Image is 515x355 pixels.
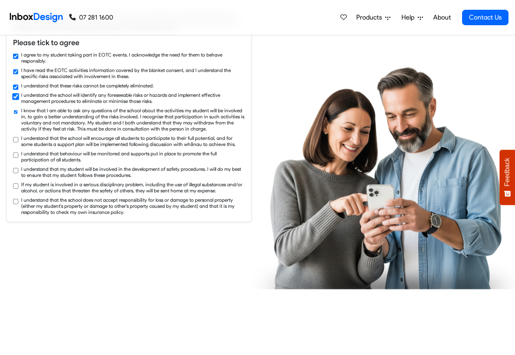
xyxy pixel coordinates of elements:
[13,37,245,48] h6: Please tick to agree
[21,197,245,215] label: I understand that the school does not accept responsibility for loss or damage to personal proper...
[21,135,245,147] label: I understand that the school will encourage all students to participate to their full potential, ...
[431,9,453,26] a: About
[21,181,245,194] label: If my student is involved in a serious disciplinary problem, including the use of illegal substan...
[21,83,154,89] label: I understand that these risks cannot be completely eliminated.
[21,52,245,64] label: I agree to my student taking part in EOTC events. I acknowledge the need for them to behave respo...
[500,150,515,205] button: Feedback - Show survey
[504,158,511,186] span: Feedback
[401,13,418,22] span: Help
[21,67,245,79] label: I have read the EOTC activities information covered by the blanket consent, and I understand the ...
[69,13,113,22] a: 07 281 1600
[398,9,426,26] a: Help
[21,166,245,178] label: I understand that my student will be involved in the development of safety procedures. I will do ...
[21,107,245,132] label: I know that I am able to ask any questions of the school about the activities my student will be ...
[462,10,508,25] a: Contact Us
[21,150,245,163] label: I understand that behaviour will be monitored and supports put in place to promote the full parti...
[21,92,245,104] label: I understand the school will identify any foreseeable risks or hazards and implement effective ma...
[356,13,385,22] span: Products
[353,9,394,26] a: Products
